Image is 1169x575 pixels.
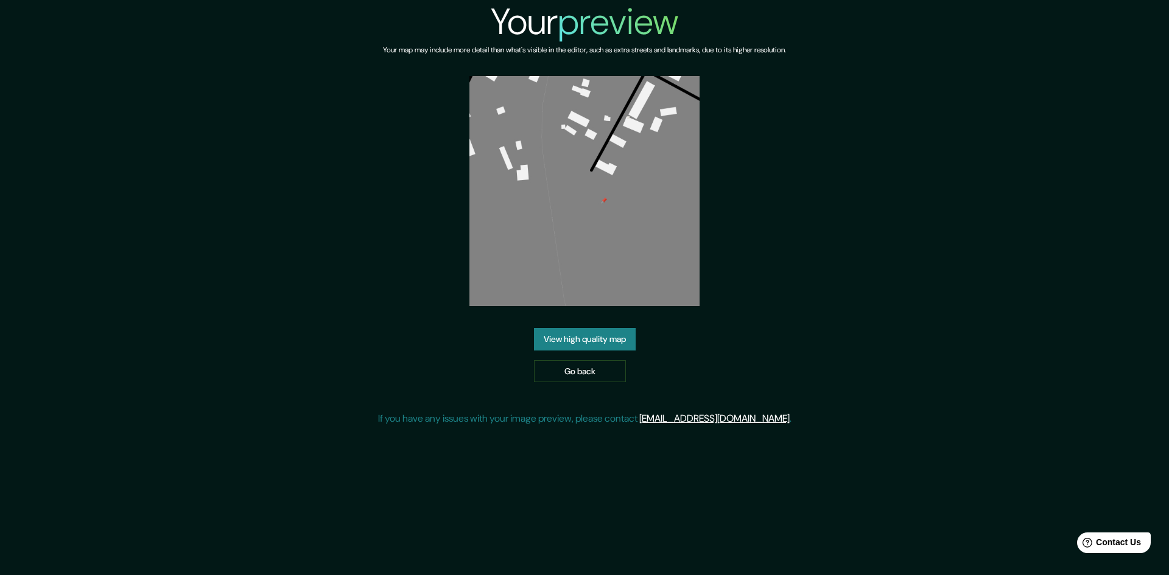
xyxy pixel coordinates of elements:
[534,328,636,350] a: View high quality map
[378,411,792,426] p: If you have any issues with your image preview, please contact .
[383,44,786,57] h6: Your map may include more detail than what's visible in the editor, such as extra streets and lan...
[534,360,626,383] a: Go back
[469,76,700,306] img: created-map-preview
[639,412,790,425] a: [EMAIL_ADDRESS][DOMAIN_NAME]
[1061,528,1156,562] iframe: Help widget launcher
